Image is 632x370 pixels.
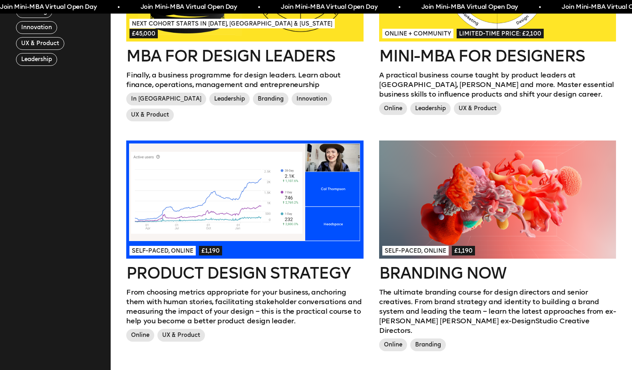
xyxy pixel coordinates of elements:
[538,2,540,12] span: •
[257,2,259,12] span: •
[452,246,475,255] span: £1,190
[126,140,363,345] a: Self-paced, Online£1,190Product Design StrategyFrom choosing metrics appropriate for your busines...
[379,287,616,335] p: The ultimate branding course for design directors and senior creatives. From brand strategy and i...
[292,93,332,105] span: Innovation
[379,48,616,64] h2: Mini-MBA for Designers
[379,265,616,281] h2: Branding Now
[16,21,57,34] button: Innovation
[382,29,453,38] span: Online + Community
[379,140,616,355] a: Self-paced, Online£1,190Branding NowThe ultimate branding course for design directors and senior ...
[199,246,222,255] span: £1,190
[410,338,446,351] span: Branding
[129,246,196,255] span: Self-paced, Online
[126,48,363,64] h2: MBA for Design Leaders
[126,109,174,121] span: UX & Product
[253,93,288,105] span: Branding
[117,2,119,12] span: •
[410,102,451,115] span: Leadership
[209,93,250,105] span: Leadership
[379,338,407,351] span: Online
[126,70,363,89] p: Finally, a business programme for design leaders. Learn about finance, operations, management and...
[454,102,501,115] span: UX & Product
[126,329,154,342] span: Online
[379,70,616,99] p: A practical business course taught by product leaders at [GEOGRAPHIC_DATA], [PERSON_NAME] and mor...
[129,29,158,38] span: £45,000
[157,329,205,342] span: UX & Product
[457,29,544,38] span: Limited-time price: £2,100
[382,246,449,255] span: Self-paced, Online
[398,2,400,12] span: •
[16,37,64,50] button: UX & Product
[129,19,334,28] span: Next Cohort Starts in [DATE], [GEOGRAPHIC_DATA] & [US_STATE]
[126,93,206,105] span: In [GEOGRAPHIC_DATA]
[126,265,363,281] h2: Product Design Strategy
[379,102,407,115] span: Online
[126,287,363,326] p: From choosing metrics appropriate for your business, anchoring them with human stories, facilitat...
[16,53,57,66] button: Leadership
